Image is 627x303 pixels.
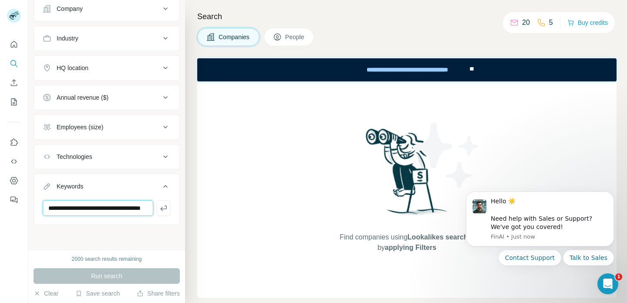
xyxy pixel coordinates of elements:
[57,123,103,131] div: Employees (size)
[408,233,468,241] span: Lookalikes search
[34,28,179,49] button: Industry
[385,244,436,251] span: applying Filters
[7,94,21,110] button: My lists
[7,173,21,189] button: Dashboard
[34,117,179,138] button: Employees (size)
[7,56,21,71] button: Search
[57,152,92,161] div: Technologies
[57,4,83,13] div: Company
[362,126,452,223] img: Surfe Illustration - Woman searching with binoculars
[7,135,21,150] button: Use Surfe on LinkedIn
[7,154,21,169] button: Use Surfe API
[57,64,88,72] div: HQ location
[615,273,622,280] span: 1
[407,116,485,195] img: Surfe Illustration - Stars
[597,273,618,294] iframe: Intercom live chat
[34,146,179,167] button: Technologies
[34,57,179,78] button: HQ location
[567,17,608,29] button: Buy credits
[34,176,179,200] button: Keywords
[219,33,250,41] span: Companies
[337,232,476,253] span: Find companies using or by
[72,255,142,263] div: 2000 search results remaining
[197,58,617,81] iframe: Banner
[7,37,21,52] button: Quick start
[197,10,617,23] h4: Search
[57,93,108,102] div: Annual revenue ($)
[137,289,180,298] button: Share filters
[57,34,78,43] div: Industry
[34,289,58,298] button: Clear
[75,289,120,298] button: Save search
[57,182,83,191] div: Keywords
[285,33,305,41] span: People
[7,75,21,91] button: Enrich CSV
[34,87,179,108] button: Annual revenue ($)
[7,192,21,208] button: Feedback
[522,17,530,28] p: 20
[453,181,627,299] iframe: Intercom notifications message
[549,17,553,28] p: 5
